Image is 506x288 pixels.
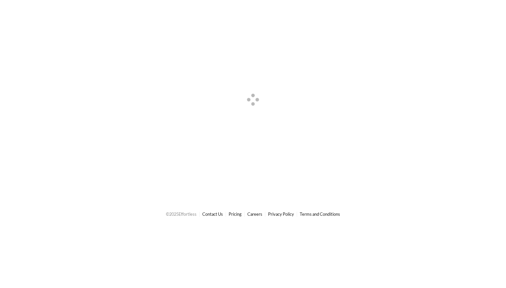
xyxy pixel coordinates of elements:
[166,211,197,217] span: © 2025 Effortless
[229,211,242,217] a: Pricing
[268,211,294,217] a: Privacy Policy
[247,211,262,217] a: Careers
[202,211,223,217] a: Contact Us
[300,211,340,217] a: Terms and Conditions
